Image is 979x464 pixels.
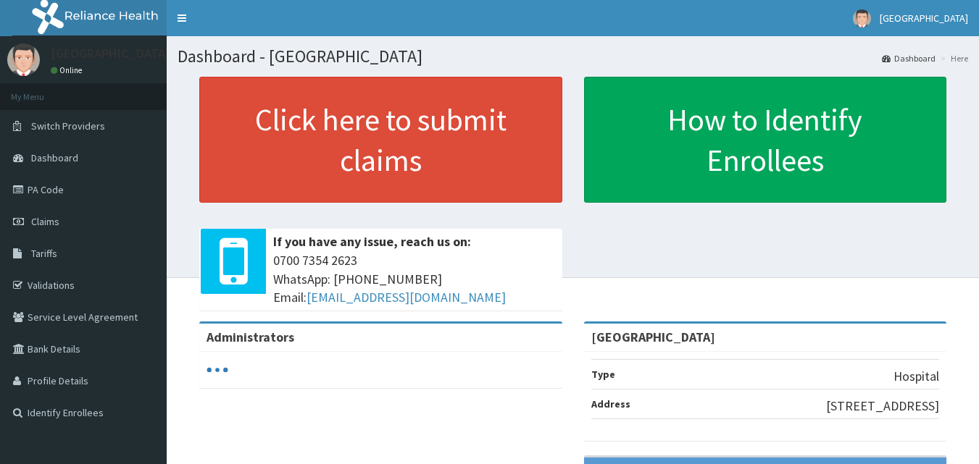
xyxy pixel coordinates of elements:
[937,52,968,64] li: Here
[584,77,947,203] a: How to Identify Enrollees
[591,329,715,345] strong: [GEOGRAPHIC_DATA]
[31,215,59,228] span: Claims
[31,151,78,164] span: Dashboard
[207,329,294,345] b: Administrators
[7,43,40,76] img: User Image
[207,359,228,381] svg: audio-loading
[880,12,968,25] span: [GEOGRAPHIC_DATA]
[51,47,170,60] p: [GEOGRAPHIC_DATA]
[591,368,615,381] b: Type
[273,251,555,307] span: 0700 7354 2623 WhatsApp: [PHONE_NUMBER] Email:
[273,233,471,250] b: If you have any issue, reach us on:
[893,367,939,386] p: Hospital
[31,119,105,132] span: Switch Providers
[826,397,939,416] p: [STREET_ADDRESS]
[853,9,871,28] img: User Image
[178,47,968,66] h1: Dashboard - [GEOGRAPHIC_DATA]
[307,289,506,305] a: [EMAIL_ADDRESS][DOMAIN_NAME]
[591,397,630,410] b: Address
[199,77,562,203] a: Click here to submit claims
[882,52,936,64] a: Dashboard
[31,247,57,260] span: Tariffs
[51,65,86,75] a: Online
